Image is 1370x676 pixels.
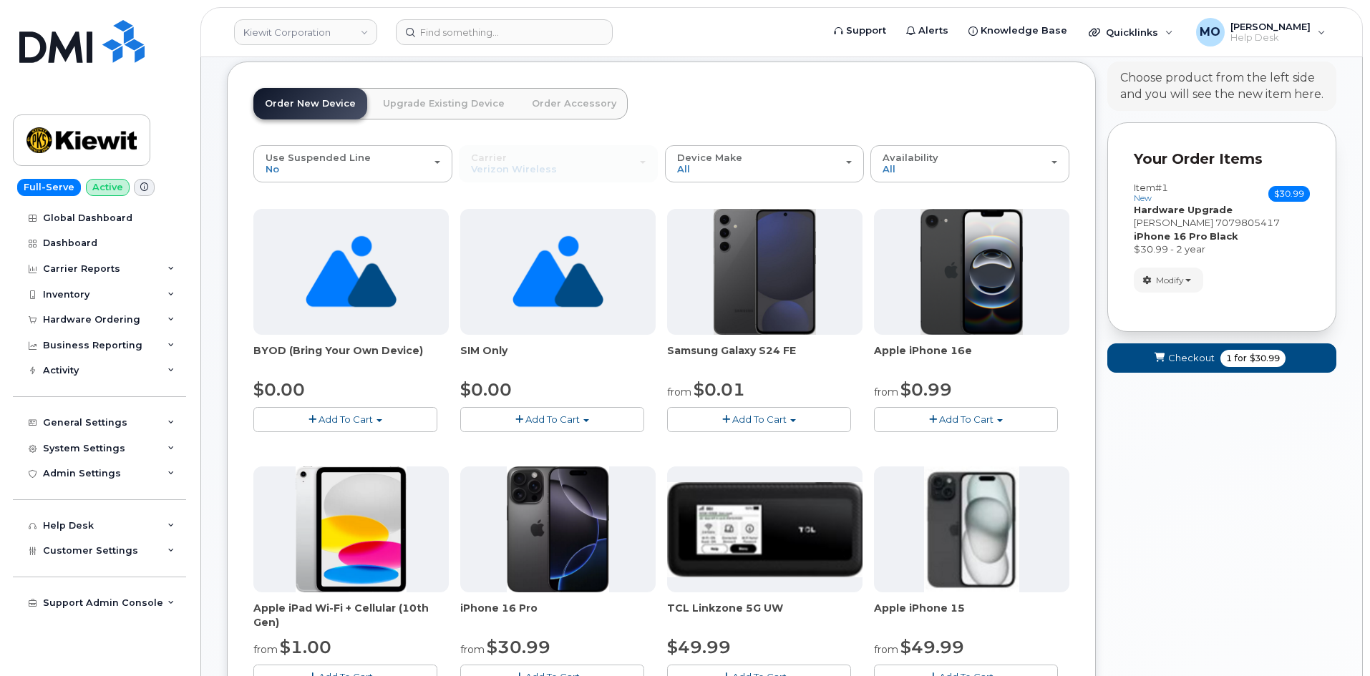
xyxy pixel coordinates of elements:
span: [PERSON_NAME] [1134,217,1213,228]
a: Order New Device [253,88,367,119]
button: Add To Cart [874,407,1058,432]
span: Add To Cart [525,413,580,425]
span: Add To Cart [319,413,373,425]
div: Quicklinks [1079,18,1183,46]
input: Find something... [396,19,613,45]
span: All [677,163,690,175]
span: Use Suspended Line [266,152,371,163]
button: Availability All [870,145,1069,182]
div: Apple iPad Wi-Fi + Cellular (10th Gen) [253,601,449,630]
span: $49.99 [900,637,964,657]
button: Modify [1134,268,1203,293]
span: Device Make [677,152,742,163]
button: Add To Cart [460,407,644,432]
span: $30.99 [1250,352,1280,365]
span: $30.99 [487,637,550,657]
small: from [253,643,278,656]
span: Alerts [918,24,948,38]
a: Knowledge Base [958,16,1077,45]
div: Apple iPhone 16e [874,343,1069,372]
button: Use Suspended Line No [253,145,452,182]
small: from [874,643,898,656]
strong: Hardware Upgrade [1134,204,1233,215]
span: $30.99 [1268,186,1310,202]
img: ipad10thgen.png [296,466,407,592]
img: linkzone5g.png [667,482,863,577]
img: no_image_found-2caef05468ed5679b831cfe6fc140e25e0c280774317ffc20a367ab7fd17291e.png [512,209,603,335]
h3: Item [1134,182,1168,203]
span: Checkout [1168,351,1215,365]
span: Modify [1156,274,1184,287]
img: no_image_found-2caef05468ed5679b831cfe6fc140e25e0c280774317ffc20a367ab7fd17291e.png [306,209,397,335]
div: BYOD (Bring Your Own Device) [253,343,449,372]
span: All [883,163,895,175]
span: No [266,163,279,175]
div: iPhone 16 Pro [460,601,656,630]
small: new [1134,193,1152,203]
span: for [1232,352,1250,365]
a: Order Accessory [520,88,628,119]
span: $0.01 [694,379,745,400]
iframe: Messenger Launcher [1308,614,1359,665]
div: TCL Linkzone 5G UW [667,601,863,630]
div: Mark Oyekunie [1186,18,1336,46]
div: Samsung Galaxy S24 FE [667,343,863,372]
span: $0.00 [253,379,305,400]
span: Quicklinks [1106,26,1158,38]
button: Add To Cart [253,407,437,432]
span: [PERSON_NAME] [1230,21,1311,32]
a: Support [824,16,896,45]
span: Add To Cart [732,413,787,425]
a: Alerts [896,16,958,45]
span: 1 [1226,352,1232,365]
img: iphone_16_pro.png [507,466,608,592]
a: Upgrade Existing Device [371,88,516,119]
span: $1.00 [280,637,331,657]
div: $30.99 - 2 year [1134,243,1310,256]
small: from [667,386,691,398]
span: #1 [1155,182,1168,193]
div: Choose product from the left side and you will see the new item here. [1120,70,1323,103]
span: MO [1200,24,1220,41]
span: $0.99 [900,379,952,400]
div: Apple iPhone 15 [874,601,1069,630]
strong: Black [1210,230,1238,242]
button: Device Make All [665,145,864,182]
img: iphone16e.png [920,209,1024,335]
span: Availability [883,152,938,163]
div: SIM Only [460,343,656,372]
small: from [874,386,898,398]
button: Add To Cart [667,407,851,432]
small: from [460,643,485,656]
span: Add To Cart [939,413,994,425]
span: Help Desk [1230,32,1311,44]
button: Checkout 1 for $30.99 [1107,343,1336,373]
a: Kiewit Corporation [234,19,377,45]
span: $49.99 [667,637,731,657]
span: Support [846,24,886,38]
span: 7079805417 [1215,217,1280,228]
p: Your Order Items [1134,149,1310,170]
strong: iPhone 16 Pro [1134,230,1208,242]
span: Knowledge Base [981,24,1067,38]
span: $0.00 [460,379,512,400]
img: s24FE.jpg [714,209,816,335]
img: iphone15.jpg [924,466,1019,592]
